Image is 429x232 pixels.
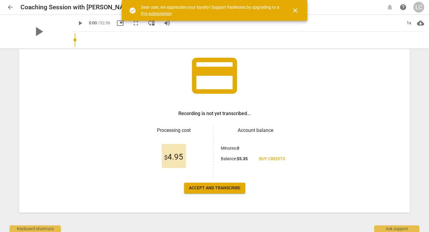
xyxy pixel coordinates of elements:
[288,3,302,18] button: Close
[254,154,290,164] a: Buy credits
[141,11,172,16] a: Pro subscription
[187,49,242,103] span: credit_card
[164,20,171,27] span: volume_up
[98,20,110,25] span: / 32:36
[184,183,245,194] button: Accept and transcribe
[398,2,409,13] a: Help
[292,7,299,14] span: close
[164,153,183,162] span: 4.95
[77,20,84,27] span: play_arrow
[178,110,251,117] h3: Recording is not yet transcribed...
[221,156,248,162] p: Balance :
[221,127,290,134] h3: Account balance
[221,145,239,151] p: Minutes :
[89,20,97,25] span: 0:00
[399,4,407,11] span: help
[20,4,157,11] h2: Coaching Session with [PERSON_NAME] 9 29 25
[139,127,208,134] h3: Processing cost
[117,20,124,27] span: picture_in_picture
[374,225,419,232] div: Ask support
[75,18,86,29] button: Play
[141,4,281,17] div: Dear user, we appreciate your loyalty! Support RaeNotes by upgrading to a
[237,146,239,151] b: 0
[413,2,424,13] button: LC
[130,18,141,29] button: Fullscreen
[115,18,126,29] button: Picture in picture
[7,4,14,11] span: arrow_back
[162,18,173,29] button: Volume
[259,156,285,162] span: Buy credits
[146,18,157,29] button: View player as separate pane
[148,20,155,27] span: move_down
[129,7,136,14] span: check_circle
[417,20,424,27] span: cloud_download
[403,18,415,28] div: 1x
[189,185,240,191] span: Accept and transcribe
[164,154,168,161] span: $
[237,156,248,161] b: $ 5.35
[132,20,139,27] span: fullscreen
[10,225,61,232] div: Keyboard shortcuts
[31,24,46,39] span: play_arrow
